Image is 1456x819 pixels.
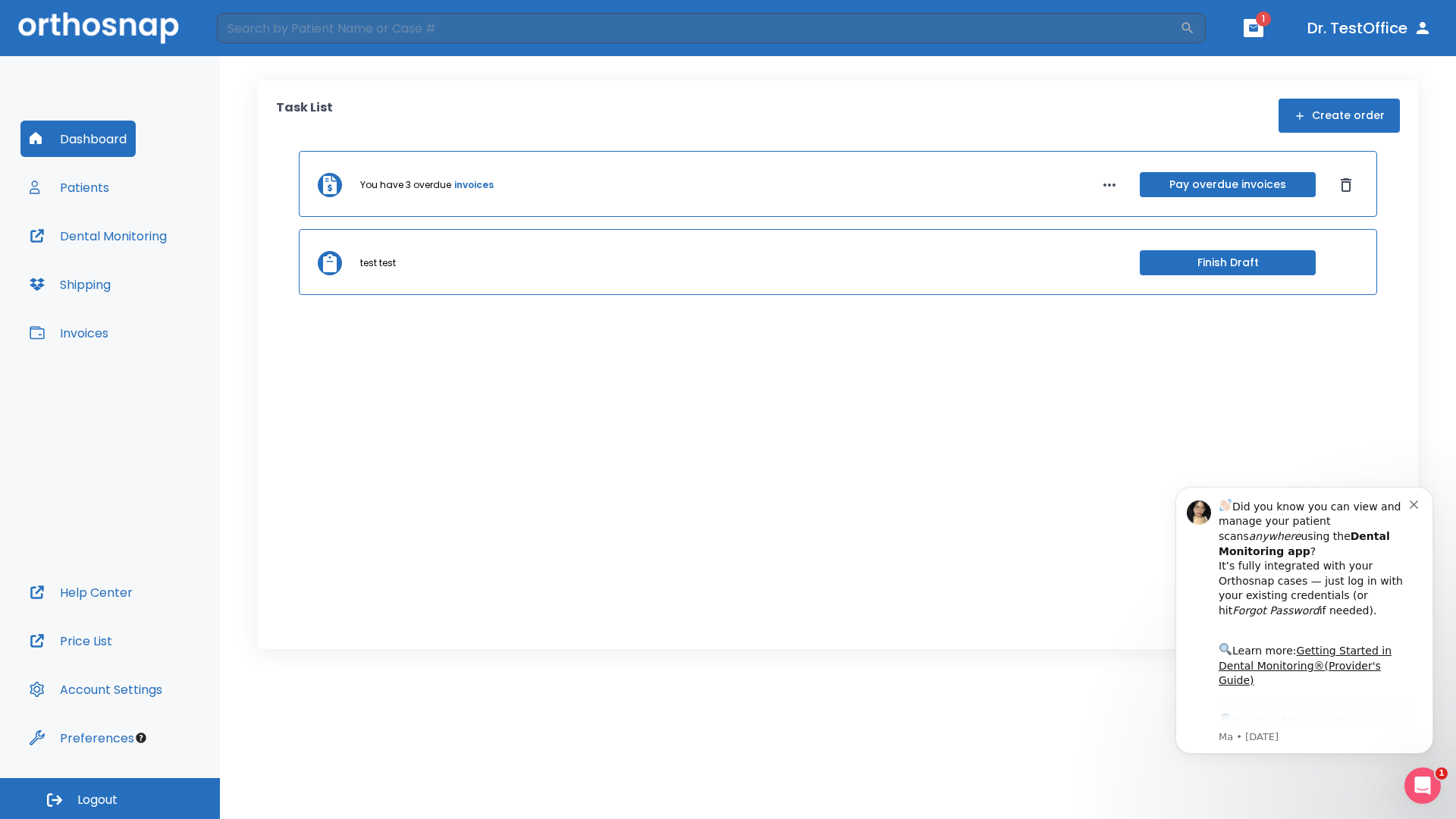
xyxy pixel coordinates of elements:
[1256,11,1271,27] span: 1
[1153,464,1456,778] iframe: Intercom notifications message
[20,266,120,303] button: Shipping
[1436,767,1448,780] span: 1
[1140,172,1316,197] button: Pay overdue invoices
[20,671,171,708] button: Account Settings
[20,574,142,610] button: Help Center
[20,121,136,157] button: Dashboard
[20,218,176,254] button: Dental Monitoring
[1140,250,1316,275] button: Finish Draft
[1301,14,1438,42] button: Dr. TestOffice
[18,12,179,43] img: Orthosnap
[66,247,257,325] div: Download the app: | ​ Let us know if you need help getting started!
[276,99,333,133] p: Task List
[1279,99,1400,133] button: Create order
[1334,173,1358,197] button: Dismiss
[454,178,494,192] a: invoices
[66,251,201,278] a: App Store
[20,623,121,659] button: Price List
[77,792,118,808] span: Logout
[360,256,396,270] p: test test
[257,33,269,45] button: Dismiss notification
[20,169,118,206] button: Patients
[1404,767,1441,804] iframe: Intercom live chat
[134,731,148,745] div: Tooltip anchor
[66,266,257,280] p: Message from Ma, sent 1w ago
[217,13,1180,43] input: Search by Patient Name or Case #
[360,178,451,192] p: You have 3 overdue
[20,315,118,351] button: Invoices
[20,720,143,756] button: Preferences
